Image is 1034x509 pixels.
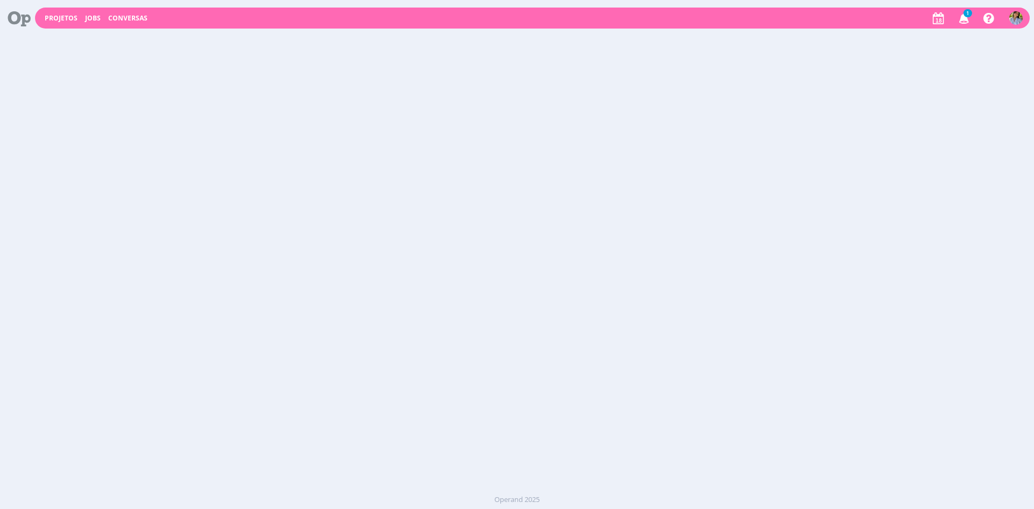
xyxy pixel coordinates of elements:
[45,13,78,23] a: Projetos
[108,13,148,23] a: Conversas
[105,14,151,23] button: Conversas
[41,14,81,23] button: Projetos
[952,9,974,28] button: 1
[85,13,101,23] a: Jobs
[1009,11,1023,25] img: A
[1009,9,1023,27] button: A
[963,9,972,17] span: 1
[82,14,104,23] button: Jobs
